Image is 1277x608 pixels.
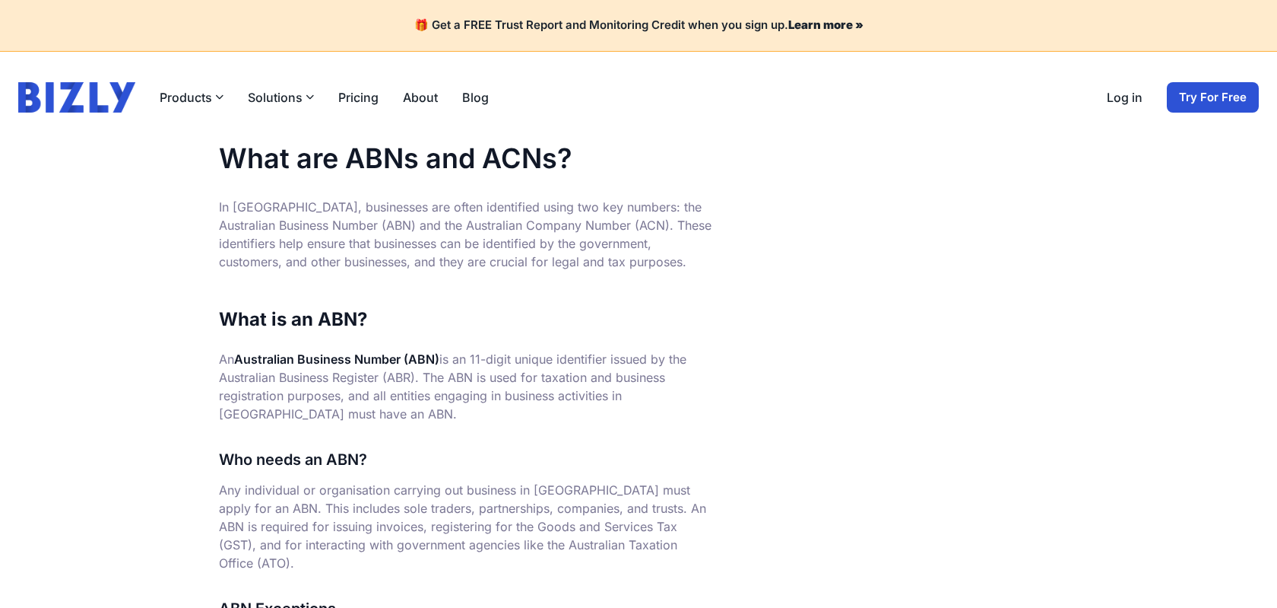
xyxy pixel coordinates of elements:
[1107,88,1142,107] a: Log in
[219,447,713,472] h3: Who needs an ABN?
[219,198,713,271] p: In [GEOGRAPHIC_DATA], businesses are often identified using two key numbers: the Australian Busin...
[18,18,1259,33] h4: 🎁 Get a FREE Trust Report and Monitoring Credit when you sign up.
[219,143,713,173] h1: What are ABNs and ACNs?
[788,18,863,32] a: Learn more »
[219,307,713,332] h2: What is an ABN?
[234,352,439,367] strong: Australian Business Number (ABN)
[1167,82,1259,113] a: Try For Free
[219,350,713,423] p: An is an 11-digit unique identifier issued by the Australian Business Register (ABR). The ABN is ...
[338,88,379,107] a: Pricing
[219,481,713,572] p: Any individual or organisation carrying out business in [GEOGRAPHIC_DATA] must apply for an ABN. ...
[403,88,438,107] a: About
[248,88,314,107] button: Solutions
[160,88,223,107] button: Products
[462,88,489,107] a: Blog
